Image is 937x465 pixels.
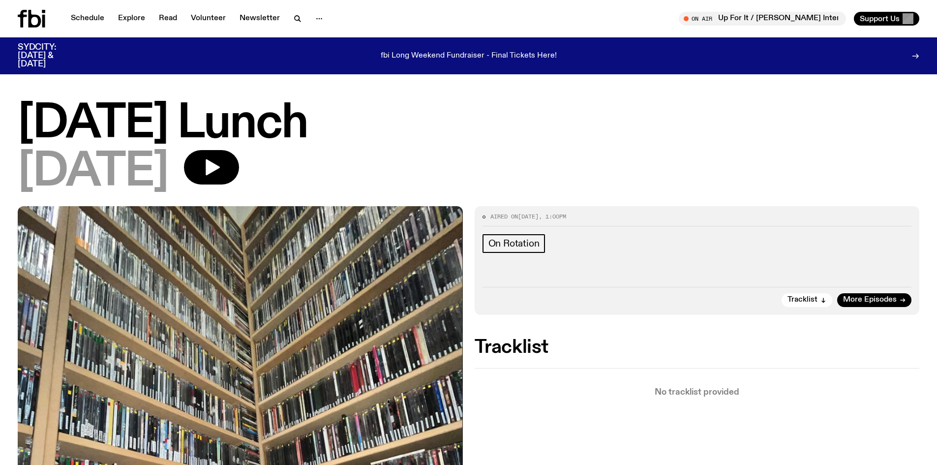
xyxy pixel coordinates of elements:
a: On Rotation [483,234,545,253]
span: Aired on [490,213,518,220]
span: On Rotation [488,238,540,249]
a: Read [153,12,183,26]
span: Support Us [860,14,900,23]
span: [DATE] [18,150,168,194]
button: Tracklist [782,293,832,307]
a: Schedule [65,12,110,26]
a: Volunteer [185,12,232,26]
h2: Tracklist [475,339,920,356]
h3: SYDCITY: [DATE] & [DATE] [18,43,81,68]
span: More Episodes [843,296,897,304]
a: Newsletter [234,12,286,26]
span: Tracklist [787,296,817,304]
p: fbi Long Weekend Fundraiser - Final Tickets Here! [381,52,557,61]
p: No tracklist provided [475,388,920,397]
a: Explore [112,12,151,26]
h1: [DATE] Lunch [18,102,919,146]
span: [DATE] [518,213,539,220]
button: Support Us [854,12,919,26]
button: On AirUp For It / [PERSON_NAME] Interview [679,12,846,26]
span: , 1:00pm [539,213,566,220]
a: More Episodes [837,293,911,307]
